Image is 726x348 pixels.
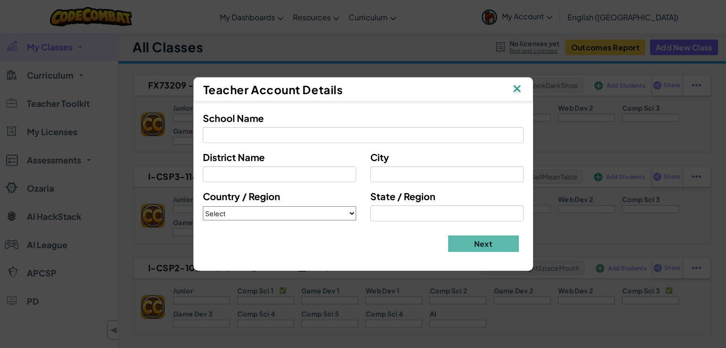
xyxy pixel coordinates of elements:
label: District Name [203,150,265,164]
img: IconClose.svg [511,82,523,97]
label: School Name [203,111,264,125]
button: Next [448,235,519,252]
label: City [370,150,389,164]
span: Teacher Account Details [203,82,343,97]
label: Country / Region [203,189,280,203]
label: State / Region [370,189,435,203]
